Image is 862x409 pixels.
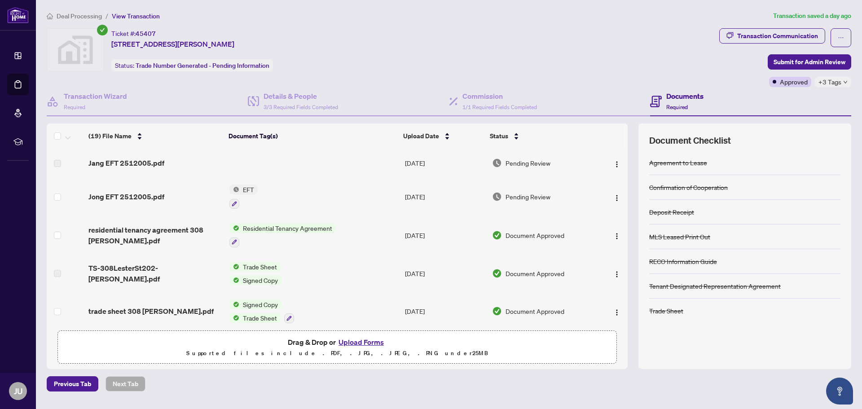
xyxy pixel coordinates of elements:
[649,306,683,316] div: Trade Sheet
[506,192,550,202] span: Pending Review
[774,55,845,69] span: Submit for Admin Review
[610,189,624,204] button: Logo
[106,376,145,391] button: Next Tab
[666,104,688,110] span: Required
[97,25,108,35] span: check-circle
[225,123,400,149] th: Document Tag(s)
[403,131,439,141] span: Upload Date
[490,131,508,141] span: Status
[136,62,269,70] span: Trade Number Generated - Pending Information
[649,256,717,266] div: RECO Information Guide
[401,177,488,216] td: [DATE]
[58,331,616,364] span: Drag & Drop orUpload FormsSupported files include .PDF, .JPG, .JPEG, .PNG under25MB
[666,91,704,101] h4: Documents
[649,158,707,167] div: Agreement to Lease
[229,313,239,323] img: Status Icon
[88,306,214,317] span: trade sheet 308 [PERSON_NAME].pdf
[88,224,222,246] span: residential tenancy agreement 308 [PERSON_NAME].pdf
[613,271,620,278] img: Logo
[64,91,127,101] h4: Transaction Wizard
[47,376,98,391] button: Previous Tab
[239,299,281,309] span: Signed Copy
[264,91,338,101] h4: Details & People
[264,104,338,110] span: 3/3 Required Fields Completed
[401,216,488,255] td: [DATE]
[229,185,239,194] img: Status Icon
[336,336,387,348] button: Upload Forms
[610,156,624,170] button: Logo
[229,262,285,285] button: Status IconTrade SheetStatus IconSigned Copy
[239,262,281,272] span: Trade Sheet
[492,192,502,202] img: Document Status
[492,268,502,278] img: Document Status
[649,232,710,242] div: MLS Leased Print Out
[111,28,156,39] div: Ticket #:
[773,11,851,21] article: Transaction saved a day ago
[400,123,486,149] th: Upload Date
[768,54,851,70] button: Submit for Admin Review
[111,39,234,49] span: [STREET_ADDRESS][PERSON_NAME]
[506,268,564,278] span: Document Approved
[613,161,620,168] img: Logo
[506,306,564,316] span: Document Approved
[610,228,624,242] button: Logo
[401,255,488,292] td: [DATE]
[649,134,731,147] span: Document Checklist
[85,123,225,149] th: (19) File Name
[229,299,294,324] button: Status IconSigned CopyStatus IconTrade Sheet
[229,185,258,209] button: Status IconEFT
[111,59,273,71] div: Status:
[229,275,239,285] img: Status Icon
[401,149,488,177] td: [DATE]
[492,158,502,168] img: Document Status
[106,11,108,21] li: /
[610,266,624,281] button: Logo
[737,29,818,43] div: Transaction Communication
[229,262,239,272] img: Status Icon
[649,182,728,192] div: Confirmation of Cooperation
[818,77,841,87] span: +3 Tags
[88,158,164,168] span: Jang EFT 2512005.pdf
[492,306,502,316] img: Document Status
[838,35,844,41] span: ellipsis
[649,281,781,291] div: Tenant Designated Representation Agreement
[462,91,537,101] h4: Commission
[47,29,104,71] img: svg%3e
[462,104,537,110] span: 1/1 Required Fields Completed
[486,123,594,149] th: Status
[229,223,239,233] img: Status Icon
[780,77,808,87] span: Approved
[826,378,853,405] button: Open asap
[239,223,336,233] span: Residential Tenancy Agreement
[112,12,160,20] span: View Transaction
[54,377,91,391] span: Previous Tab
[229,299,239,309] img: Status Icon
[719,28,825,44] button: Transaction Communication
[288,336,387,348] span: Drag & Drop or
[7,7,29,23] img: logo
[47,13,53,19] span: home
[613,194,620,202] img: Logo
[88,131,132,141] span: (19) File Name
[613,233,620,240] img: Logo
[649,207,694,217] div: Deposit Receipt
[64,104,85,110] span: Required
[506,158,550,168] span: Pending Review
[57,12,102,20] span: Deal Processing
[613,309,620,316] img: Logo
[88,191,164,202] span: Jong EFT 2512005.pdf
[88,263,222,284] span: TS-308LesterSt202-[PERSON_NAME].pdf
[610,304,624,318] button: Logo
[843,80,848,84] span: down
[239,275,281,285] span: Signed Copy
[492,230,502,240] img: Document Status
[14,385,22,397] span: JU
[63,348,611,359] p: Supported files include .PDF, .JPG, .JPEG, .PNG under 25 MB
[401,292,488,331] td: [DATE]
[239,185,258,194] span: EFT
[506,230,564,240] span: Document Approved
[229,223,336,247] button: Status IconResidential Tenancy Agreement
[239,313,281,323] span: Trade Sheet
[136,30,156,38] span: 45407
